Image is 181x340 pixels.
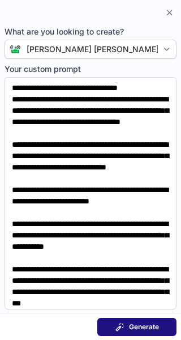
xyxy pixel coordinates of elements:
[5,63,176,75] span: Your custom prompt
[5,77,176,309] textarea: Your custom prompt
[27,44,159,55] div: [PERSON_NAME] [PERSON_NAME]
[5,26,176,37] span: What are you looking to create?
[5,45,21,54] img: Connie from ContactOut
[129,322,159,331] span: Generate
[97,318,176,336] button: Generate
